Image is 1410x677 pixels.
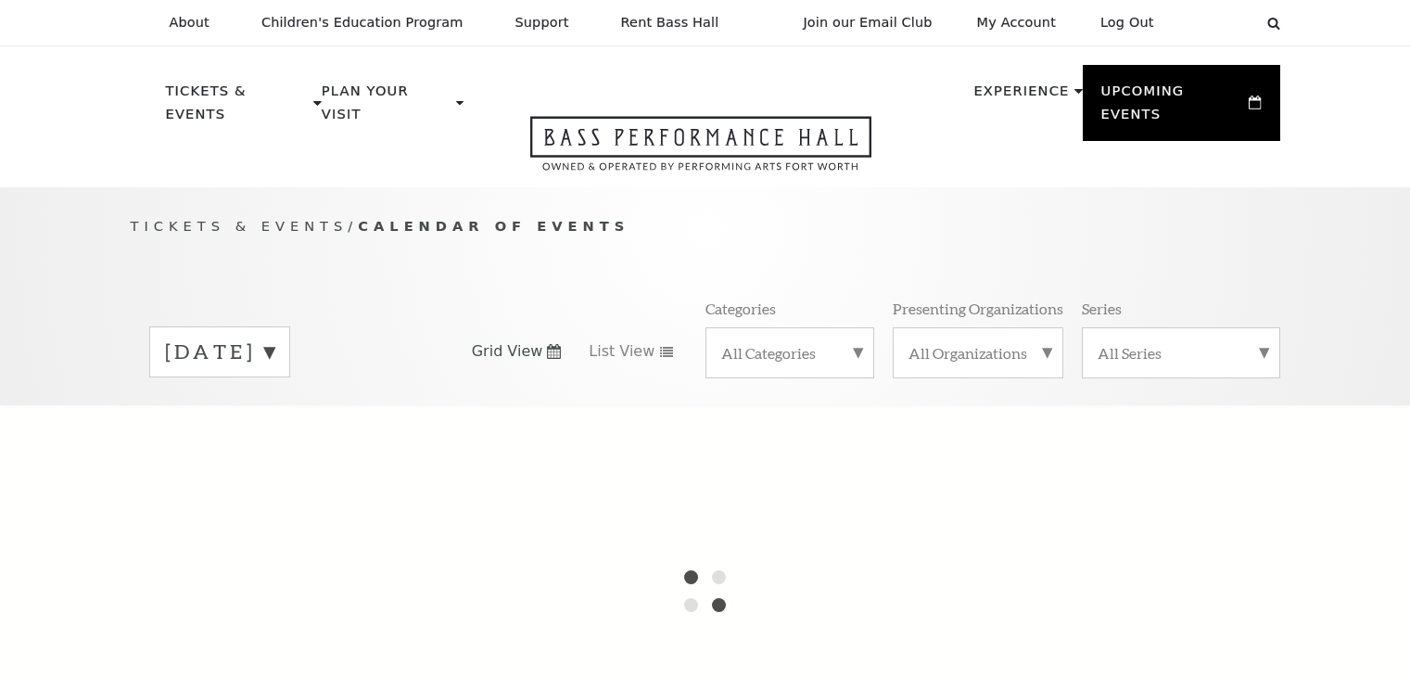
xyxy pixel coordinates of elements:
[973,80,1069,113] p: Experience
[893,299,1063,318] p: Presenting Organizations
[705,299,776,318] p: Categories
[1098,343,1264,363] label: All Series
[1101,80,1245,136] p: Upcoming Events
[170,15,210,31] p: About
[131,215,1280,238] p: /
[1184,14,1250,32] select: Select:
[515,15,569,31] p: Support
[621,15,719,31] p: Rent Bass Hall
[131,218,349,234] span: Tickets & Events
[589,341,654,362] span: List View
[472,341,543,362] span: Grid View
[322,80,451,136] p: Plan Your Visit
[721,343,858,363] label: All Categories
[166,80,310,136] p: Tickets & Events
[165,338,274,366] label: [DATE]
[358,218,629,234] span: Calendar of Events
[908,343,1048,363] label: All Organizations
[261,15,464,31] p: Children's Education Program
[1082,299,1122,318] p: Series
